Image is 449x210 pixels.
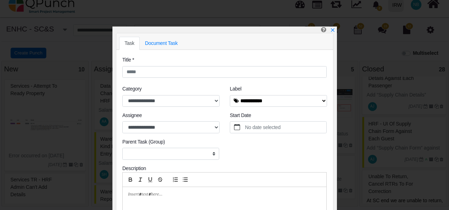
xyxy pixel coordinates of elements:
legend: Parent Task (Group) [122,138,219,148]
legend: Assignee [122,112,219,121]
label: Title * [122,56,134,64]
a: Task [119,37,140,50]
a: x [330,27,335,33]
button: calendar [230,122,244,133]
svg: calendar [234,124,240,130]
div: Description [122,165,327,172]
legend: Category [122,85,219,95]
label: No date selected [244,122,327,133]
svg: x [330,28,335,33]
legend: Start Date [230,112,327,121]
legend: Label [230,85,327,95]
i: Create Punch [321,27,326,33]
a: Document Task [140,37,183,50]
